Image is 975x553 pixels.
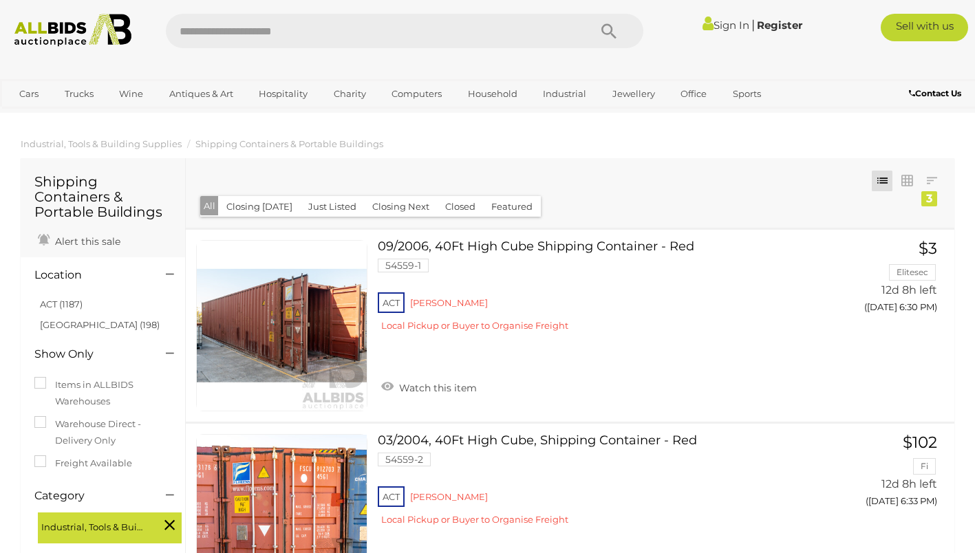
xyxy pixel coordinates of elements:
button: Just Listed [300,196,365,217]
a: Contact Us [909,86,965,101]
a: Register [757,19,802,32]
a: Sports [724,83,770,105]
h4: Show Only [34,348,145,360]
a: $3 Elitesec 12d 8h left ([DATE] 6:30 PM) [837,240,941,321]
div: 3 [921,191,937,206]
a: [GEOGRAPHIC_DATA] (198) [40,319,160,330]
button: Closing [DATE] [218,196,301,217]
a: Alert this sale [34,230,124,250]
a: Trucks [56,83,103,105]
h4: Category [34,490,145,502]
span: Watch this item [396,382,477,394]
a: ACT (1187) [40,299,83,310]
span: Alert this sale [52,235,120,248]
h4: Location [34,269,145,281]
a: Household [459,83,526,105]
b: Contact Us [909,88,961,98]
span: Industrial, Tools & Building Supplies [41,516,144,535]
button: Featured [483,196,541,217]
a: Antiques & Art [160,83,242,105]
span: $3 [919,239,937,258]
a: Wine [110,83,152,105]
a: [GEOGRAPHIC_DATA] [10,105,126,128]
a: Watch this item [378,376,480,397]
a: $102 Fi 12d 8h left ([DATE] 6:33 PM) [837,434,941,514]
button: Search [575,14,643,48]
label: Freight Available [34,455,132,471]
a: Industrial, Tools & Building Supplies [21,138,182,149]
a: Industrial [534,83,595,105]
button: All [200,196,219,216]
label: Warehouse Direct - Delivery Only [34,416,171,448]
a: Hospitality [250,83,317,105]
span: $102 [903,433,937,452]
img: Allbids.com.au [8,14,138,47]
a: Sign In [703,19,749,32]
button: Closed [437,196,484,217]
a: Cars [10,83,47,105]
button: Closing Next [364,196,438,217]
a: 09/2006, 40Ft High Cube Shipping Container - Red 54559-1 ACT [PERSON_NAME] Local Pickup or Buyer ... [388,240,816,343]
a: Shipping Containers & Portable Buildings [195,138,383,149]
a: Jewellery [603,83,664,105]
a: Charity [325,83,375,105]
a: Office [672,83,716,105]
span: | [751,17,755,32]
label: Items in ALLBIDS Warehouses [34,377,171,409]
a: 03/2004, 40Ft High Cube, Shipping Container - Red 54559-2 ACT [PERSON_NAME] Local Pickup or Buyer... [388,434,816,536]
a: Sell with us [881,14,968,41]
h1: Shipping Containers & Portable Buildings [34,174,171,219]
a: Computers [383,83,451,105]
